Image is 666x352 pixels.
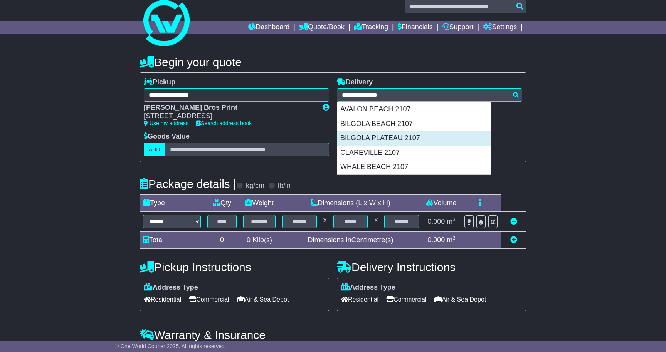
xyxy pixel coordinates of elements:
h4: Delivery Instructions [337,261,526,273]
label: Goods Value [144,132,190,141]
td: x [320,211,330,231]
div: AVALON BEACH 2107 [337,102,491,117]
span: Commercial [386,293,426,305]
sup: 3 [452,235,456,241]
td: Weight [240,194,279,211]
a: Add new item [510,236,517,244]
label: Delivery [337,78,373,87]
label: kg/cm [246,182,264,190]
td: Dimensions in Centimetre(s) [279,231,422,248]
span: Residential [341,293,378,305]
label: lb/in [278,182,291,190]
label: Address Type [144,283,198,292]
span: m [447,236,456,244]
td: Type [140,194,204,211]
div: BILGOLA BEACH 2107 [337,117,491,131]
a: Settings [483,21,517,34]
h4: Warranty & Insurance [140,329,526,341]
td: 0 [204,231,240,248]
a: Use my address [144,120,188,126]
div: [STREET_ADDRESS] [144,112,315,121]
label: Address Type [341,283,395,292]
div: [PERSON_NAME] Bros Print [144,104,315,112]
span: Residential [144,293,181,305]
div: CLAREVILLE 2107 [337,146,491,160]
span: 0 [247,236,251,244]
label: AUD [144,143,165,156]
h4: Begin your quote [140,56,526,69]
span: m [447,218,456,225]
td: Dimensions (L x W x H) [279,194,422,211]
a: Support [442,21,474,34]
a: Remove this item [510,218,517,225]
a: Financials [398,21,433,34]
td: x [371,211,381,231]
span: Air & Sea Depot [237,293,289,305]
div: BILGOLA PLATEAU 2107 [337,131,491,146]
span: Commercial [189,293,229,305]
td: Qty [204,194,240,211]
h4: Pickup Instructions [140,261,329,273]
td: Volume [422,194,461,211]
td: Total [140,231,204,248]
a: Tracking [354,21,388,34]
a: Dashboard [248,21,289,34]
sup: 3 [452,216,456,222]
h4: Package details | [140,178,236,190]
label: Pickup [144,78,175,87]
td: Kilo(s) [240,231,279,248]
typeahead: Please provide city [337,88,522,102]
span: © One World Courier 2025. All rights reserved. [115,343,226,349]
a: Search address book [196,120,252,126]
a: Quote/Book [299,21,345,34]
span: 0.000 [427,218,445,225]
div: WHALE BEACH 2107 [337,160,491,174]
span: Air & Sea Depot [434,293,486,305]
span: 0.000 [427,236,445,244]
